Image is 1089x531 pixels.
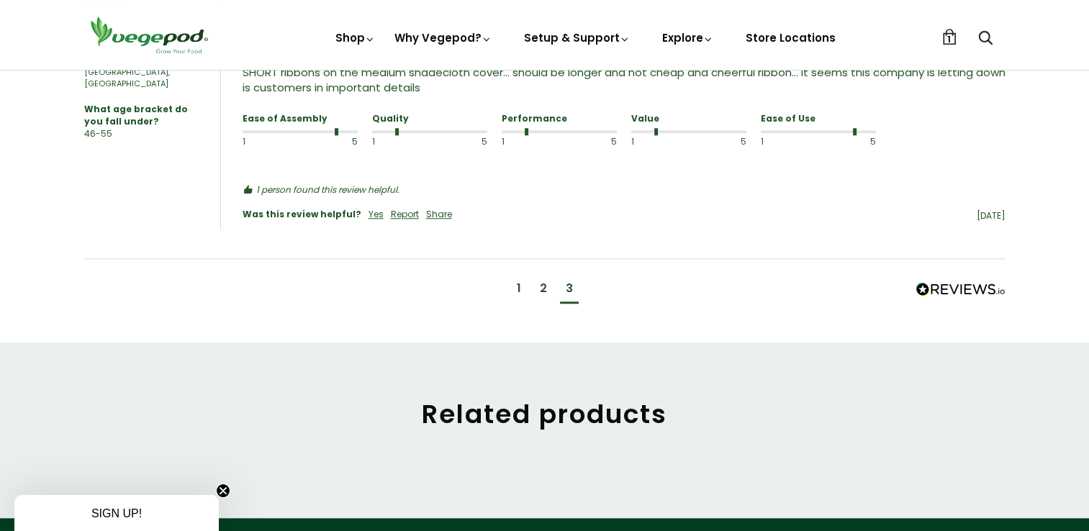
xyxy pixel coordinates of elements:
[524,30,631,45] a: Setup & Support
[216,484,230,498] button: Close teaser
[256,184,399,196] em: 1 person found this review helpful.
[941,29,957,45] a: 1
[560,277,579,304] div: current page3
[84,399,1006,430] h2: Related products
[459,210,1006,222] div: [DATE]
[947,32,951,46] span: 1
[839,136,875,148] div: 5
[761,136,797,148] div: 1
[631,136,668,148] div: 1
[91,507,142,519] span: SIGN UP!
[631,113,746,125] div: Value
[391,209,419,221] div: Report
[916,282,1006,296] img: Leads to vegepod.co.uk's company reviews page on REVIEWS.io.
[502,136,538,148] div: 1
[369,209,384,221] div: Yes
[372,136,409,148] div: 1
[84,128,112,140] div: 46-55
[243,113,358,125] div: Ease of Assembly
[335,30,376,45] a: Shop
[320,136,357,148] div: 5
[450,136,487,148] div: 5
[534,277,553,304] div: page2
[761,113,876,125] div: Ease of Use
[14,495,219,531] div: SIGN UP!Close teaser
[662,30,714,45] a: Explore
[746,30,836,45] a: Store Locations
[426,209,452,221] div: Share
[394,30,492,45] a: Why Vegepod?
[978,31,993,46] a: Search
[84,67,206,89] div: [GEOGRAPHIC_DATA], [GEOGRAPHIC_DATA]
[372,113,487,125] div: Quality
[709,136,746,148] div: 5
[511,277,527,304] div: page1
[540,281,547,296] div: page2
[243,209,361,221] div: Was this review helpful?
[566,281,573,296] div: page3
[84,14,214,55] img: Vegepod
[84,104,199,128] div: What age bracket do you fall under?
[243,136,279,148] div: 1
[579,136,616,148] div: 5
[502,113,617,125] div: Performance
[517,281,521,296] div: page1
